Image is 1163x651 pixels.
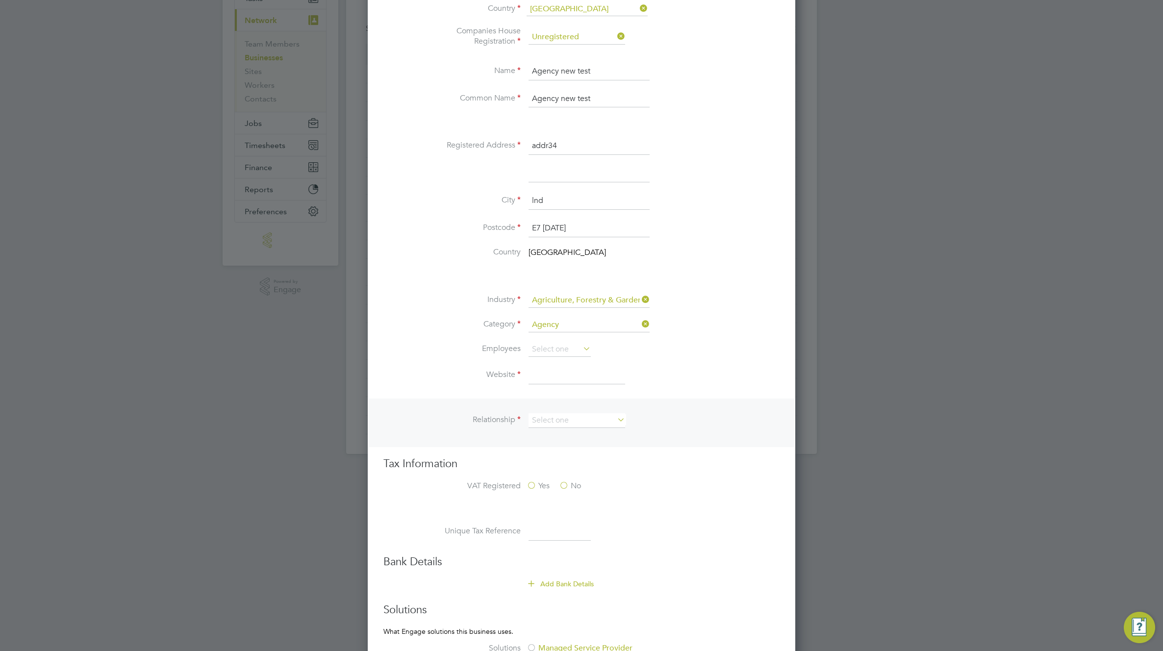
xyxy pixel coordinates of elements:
[423,344,521,354] label: Employees
[529,342,591,357] input: Select one
[529,579,594,589] button: Add Bank Details
[529,293,650,308] input: Search for...
[423,319,521,329] label: Category
[423,415,521,425] label: Relationship
[527,2,648,16] input: Search for...
[423,3,521,14] label: Country
[527,481,550,491] label: Yes
[423,195,521,205] label: City
[529,30,625,45] input: Select one
[423,295,521,305] label: Industry
[529,248,606,257] span: [GEOGRAPHIC_DATA]
[423,247,521,257] label: Country
[559,481,581,491] label: No
[423,370,521,380] label: Website
[423,26,521,47] label: Companies House Registration
[383,603,780,617] h3: Solutions
[423,223,521,233] label: Postcode
[383,627,780,636] p: What Engage solutions this business uses.
[423,93,521,103] label: Common Name
[383,457,780,471] h3: Tax Information
[423,140,521,150] label: Registered Address
[529,318,650,332] input: Select one
[423,526,521,536] label: Unique Tax Reference
[423,481,521,491] label: VAT Registered
[1124,612,1155,643] button: Engage Resource Center
[423,66,521,76] label: Name
[383,555,780,569] h3: Bank Details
